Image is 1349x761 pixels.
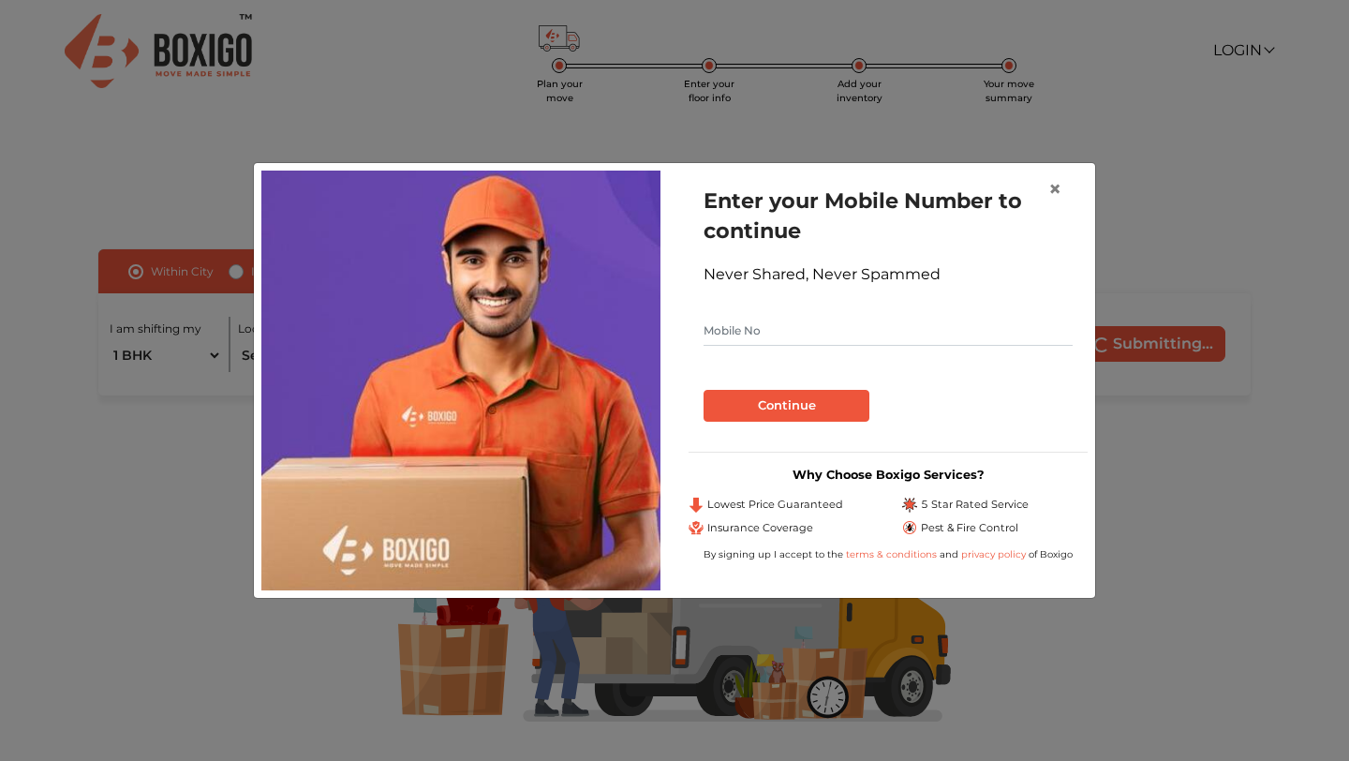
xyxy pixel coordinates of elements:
span: Insurance Coverage [707,520,813,536]
a: terms & conditions [846,548,940,560]
h1: Enter your Mobile Number to continue [704,186,1073,246]
input: Mobile No [704,316,1073,346]
h3: Why Choose Boxigo Services? [689,468,1088,482]
span: Lowest Price Guaranteed [707,497,843,513]
div: By signing up I accept to the and of Boxigo [689,547,1088,561]
button: Close [1033,163,1076,216]
a: privacy policy [958,548,1029,560]
img: relocation-img [261,171,660,590]
div: Never Shared, Never Spammed [704,263,1073,286]
button: Continue [704,390,869,422]
span: × [1048,175,1061,202]
span: 5 Star Rated Service [921,497,1029,513]
span: Pest & Fire Control [921,520,1018,536]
